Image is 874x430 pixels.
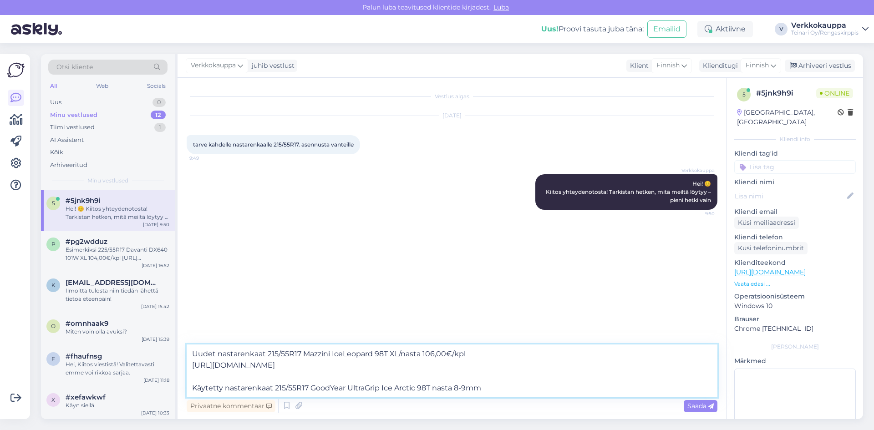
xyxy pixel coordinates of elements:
div: [DATE] 16:52 [142,262,169,269]
span: Luba [491,3,512,11]
div: Tiimi vestlused [50,123,95,132]
button: Emailid [647,20,686,38]
div: 0 [152,98,166,107]
p: Vaata edasi ... [734,280,856,288]
span: karri.huusko@kolumbus.fi [66,278,160,287]
span: #fhaufnsg [66,352,102,360]
div: Web [94,80,110,92]
div: 1 [154,123,166,132]
div: Arhiveeri vestlus [785,60,855,72]
div: Hei! 😊 Kiitos yhteydenotosta! Tarkistan hetken, mitä meiltä löytyy – pieni hetki vain [66,205,169,221]
div: Uus [50,98,61,107]
b: Uus! [541,25,559,33]
span: 5 [52,200,55,207]
span: #pg2wdduz [66,238,107,246]
span: tarve kahdelle nastarenkaalle 215/55R17. asennusta vanteille [193,141,354,148]
div: [GEOGRAPHIC_DATA], [GEOGRAPHIC_DATA] [737,108,838,127]
div: [DATE] 11:18 [143,377,169,384]
span: Hei! 😊 Kiitos yhteydenotosta! Tarkistan hetken, mitä meiltä löytyy – pieni hetki vain [546,180,712,203]
span: Finnish [656,61,680,71]
div: V [775,23,788,35]
div: Kliendi info [734,135,856,143]
p: Windows 10 [734,301,856,311]
div: Küsi telefoninumbrit [734,242,808,254]
span: p [51,241,56,248]
span: Saada [687,402,714,410]
div: [PERSON_NAME] [734,343,856,351]
div: Esimerkiksi 225/55R17 Davanti DX640 101W XL 104,00€/kpl [URL][DOMAIN_NAME] [66,246,169,262]
img: Askly Logo [7,61,25,79]
div: All [48,80,59,92]
div: Arhiveeritud [50,161,87,170]
div: Küsi meiliaadressi [734,217,799,229]
div: [DATE] 9:50 [143,221,169,228]
p: Kliendi telefon [734,233,856,242]
div: [DATE] 10:33 [141,410,169,416]
span: o [51,323,56,329]
p: Kliendi email [734,207,856,217]
input: Lisa tag [734,160,856,174]
div: Socials [145,80,168,92]
p: Märkmed [734,356,856,366]
div: Klient [626,61,649,71]
div: Klienditugi [699,61,738,71]
div: Vestlus algas [187,92,717,101]
div: Teinari Oy/Rengaskirppis [791,29,859,36]
span: 5 [742,91,746,98]
span: #xefawkwf [66,393,106,401]
p: Kliendi nimi [734,177,856,187]
a: [URL][DOMAIN_NAME] [734,268,806,276]
div: Privaatne kommentaar [187,400,275,412]
div: AI Assistent [50,136,84,145]
div: 12 [151,111,166,120]
p: Klienditeekond [734,258,856,268]
div: Kõik [50,148,63,157]
div: Hei, Kiitos viestistä! Valitettavasti emme voi rikkoa sarjaa. [66,360,169,377]
span: Verkkokauppa [191,61,236,71]
span: k [51,282,56,288]
p: Brauser [734,314,856,324]
p: Kliendi tag'id [734,149,856,158]
div: [DATE] 15:39 [142,336,169,343]
span: f [51,355,55,362]
input: Lisa nimi [735,191,845,201]
div: [DATE] 15:42 [141,303,169,310]
span: x [51,396,55,403]
span: Finnish [746,61,769,71]
span: Online [816,88,853,98]
span: Minu vestlused [87,177,128,185]
div: Minu vestlused [50,111,97,120]
a: VerkkokauppaTeinari Oy/Rengaskirppis [791,22,869,36]
div: Aktiivne [697,21,753,37]
div: Käyn siellä. [66,401,169,410]
div: Verkkokauppa [791,22,859,29]
span: 9:49 [189,155,224,162]
div: Miten voin olla avuksi? [66,328,169,336]
span: 9:50 [681,210,715,217]
div: juhib vestlust [248,61,295,71]
p: Operatsioonisüsteem [734,292,856,301]
div: [DATE] [187,111,717,120]
textarea: Uudet nastarenkaat 215/55R17 Mazzini IceLeopard 98T XL/nasta 106,00€/kpl [URL][DOMAIN_NAME] Käyte... [187,344,717,397]
span: #omnhaak9 [66,319,108,328]
span: Otsi kliente [56,62,93,72]
div: # 5jnk9h9i [756,88,816,99]
p: Chrome [TECHNICAL_ID] [734,324,856,334]
div: Ilmoitta tulosta niin tiedän lähettä tietoa eteenpäin! [66,287,169,303]
span: #5jnk9h9i [66,197,100,205]
span: Verkkokauppa [681,167,715,174]
div: Proovi tasuta juba täna: [541,24,644,35]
